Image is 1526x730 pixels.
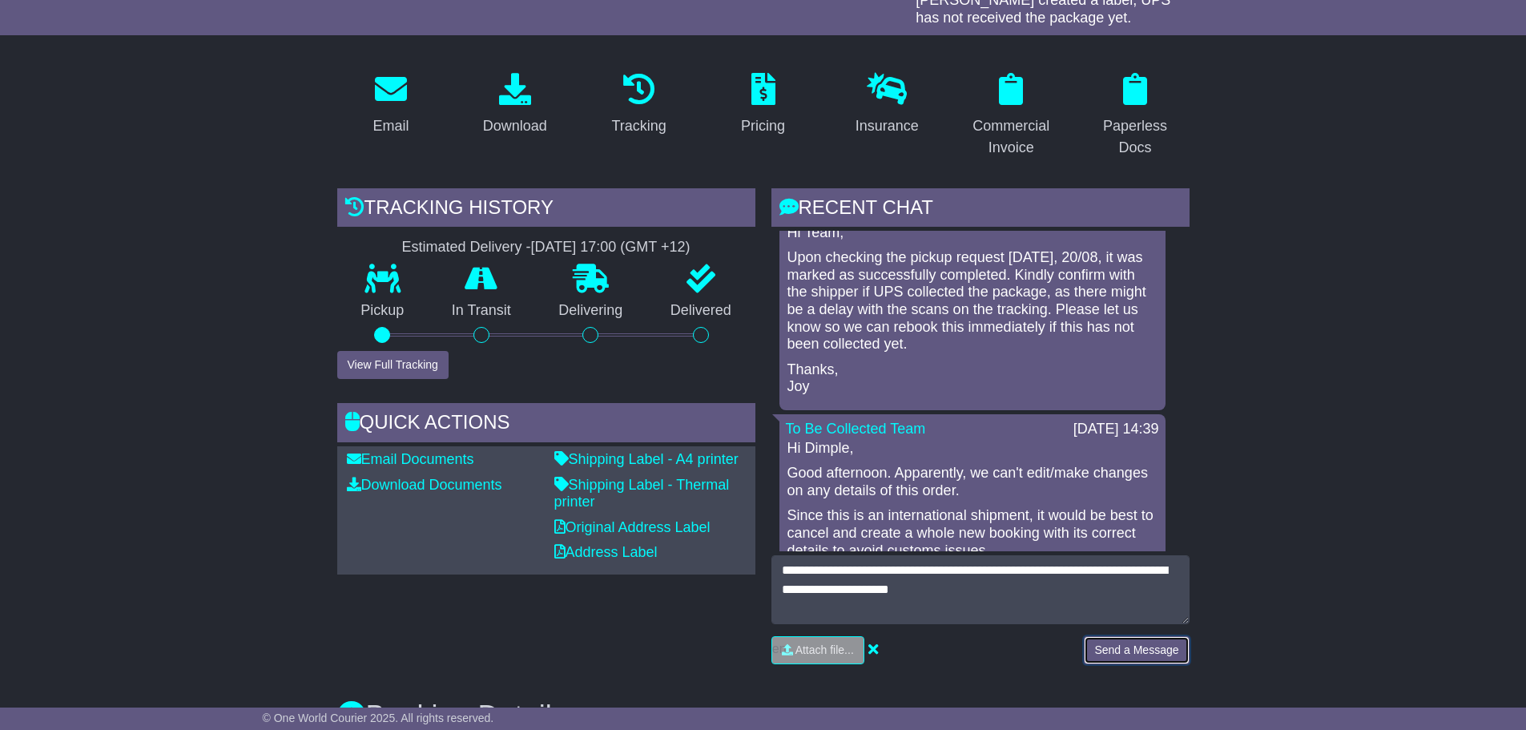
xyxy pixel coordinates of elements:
[483,115,547,137] div: Download
[1073,421,1159,438] div: [DATE] 14:39
[554,519,711,535] a: Original Address Label
[601,67,676,143] a: Tracking
[786,421,926,437] a: To Be Collected Team
[771,188,1190,232] div: RECENT CHAT
[787,249,1158,353] p: Upon checking the pickup request [DATE], 20/08, it was marked as successfully completed. Kindly c...
[347,451,474,467] a: Email Documents
[535,302,647,320] p: Delivering
[611,115,666,137] div: Tracking
[787,507,1158,559] p: Since this is an international shipment, it would be best to cancel and create a whole new bookin...
[741,115,785,137] div: Pricing
[337,302,429,320] p: Pickup
[554,451,739,467] a: Shipping Label - A4 printer
[372,115,409,137] div: Email
[362,67,419,143] a: Email
[957,67,1065,164] a: Commercial Invoice
[1092,115,1179,159] div: Paperless Docs
[845,67,929,143] a: Insurance
[787,224,1158,242] p: Hi Team,
[787,465,1158,499] p: Good afternoon. Apparently, we can't edit/make changes on any details of this order.
[856,115,919,137] div: Insurance
[1081,67,1190,164] a: Paperless Docs
[337,188,755,232] div: Tracking history
[337,351,449,379] button: View Full Tracking
[554,544,658,560] a: Address Label
[531,239,691,256] div: [DATE] 17:00 (GMT +12)
[968,115,1055,159] div: Commercial Invoice
[787,440,1158,458] p: Hi Dimple,
[337,403,755,446] div: Quick Actions
[787,361,1158,396] p: Thanks, Joy
[554,477,730,510] a: Shipping Label - Thermal printer
[347,477,502,493] a: Download Documents
[428,302,535,320] p: In Transit
[731,67,795,143] a: Pricing
[1084,636,1189,664] button: Send a Message
[473,67,558,143] a: Download
[263,712,494,724] span: © One World Courier 2025. All rights reserved.
[646,302,755,320] p: Delivered
[337,239,755,256] div: Estimated Delivery -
